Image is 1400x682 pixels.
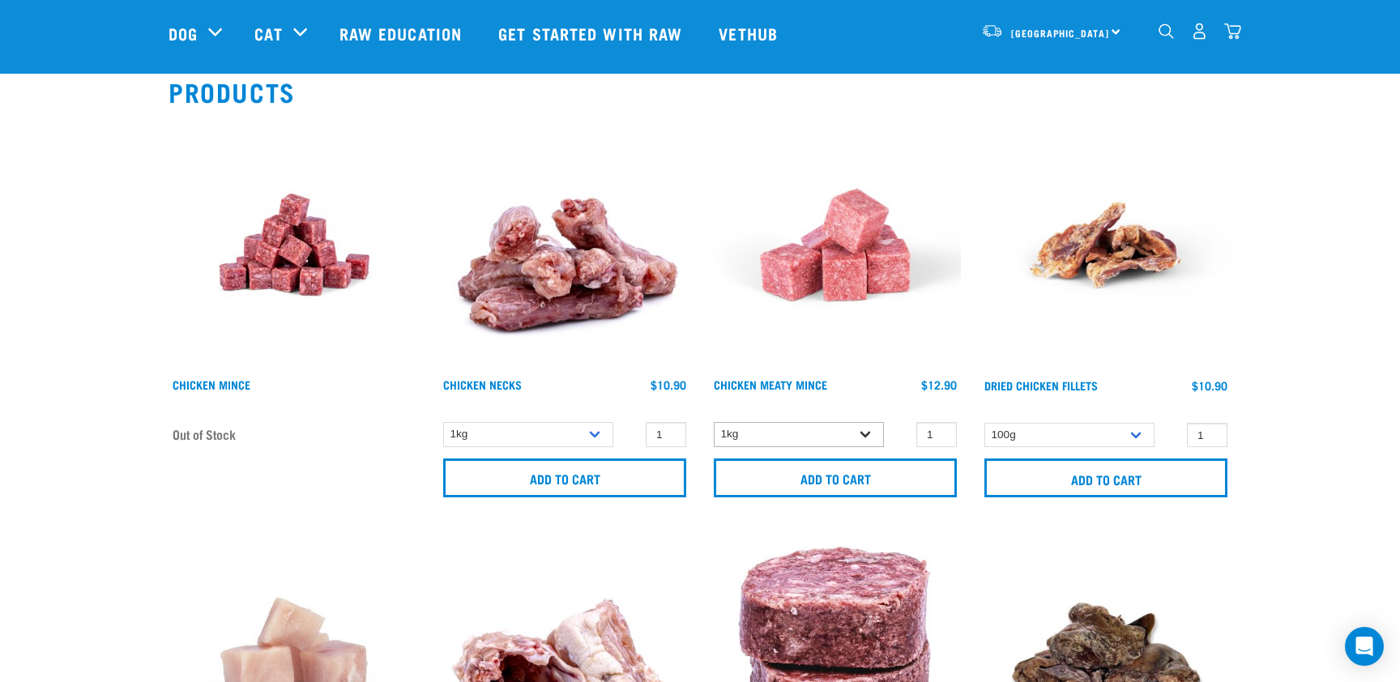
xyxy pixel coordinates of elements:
[984,458,1227,497] input: Add to cart
[254,21,282,45] a: Cat
[1159,23,1174,39] img: home-icon-1@2x.png
[443,381,522,387] a: Chicken Necks
[981,23,1003,38] img: van-moving.png
[173,422,236,446] span: Out of Stock
[984,382,1098,388] a: Dried Chicken Fillets
[169,21,198,45] a: Dog
[1187,423,1227,448] input: 1
[169,119,420,370] img: Chicken M Ince 1613
[173,381,250,387] a: Chicken Mince
[1224,23,1241,40] img: home-icon@2x.png
[1345,627,1384,666] div: Open Intercom Messenger
[1011,30,1109,36] span: [GEOGRAPHIC_DATA]
[916,422,957,447] input: 1
[714,458,957,497] input: Add to cart
[710,119,961,370] img: Chicken Meaty Mince
[323,1,482,66] a: Raw Education
[482,1,702,66] a: Get started with Raw
[1192,379,1227,392] div: $10.90
[980,119,1231,371] img: Chicken fillets
[714,381,827,387] a: Chicken Meaty Mince
[702,1,798,66] a: Vethub
[651,378,686,391] div: $10.90
[439,119,690,370] img: Pile Of Chicken Necks For Pets
[1191,23,1208,40] img: user.png
[921,378,957,391] div: $12.90
[443,458,686,497] input: Add to cart
[169,77,1231,106] h2: Products
[646,422,686,447] input: 1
